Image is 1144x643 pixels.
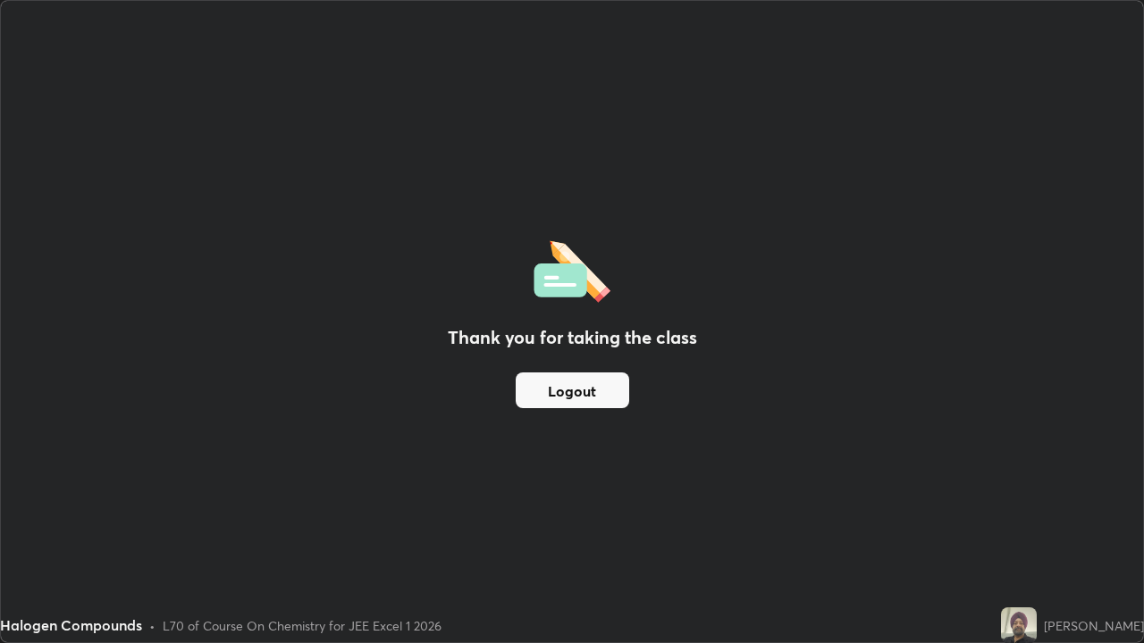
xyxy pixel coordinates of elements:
[534,235,610,303] img: offlineFeedback.1438e8b3.svg
[1001,607,1037,643] img: 72d0e18fcf004248aee1aa3eb7cfbff0.jpg
[516,372,629,408] button: Logout
[149,616,156,635] div: •
[448,324,697,351] h2: Thank you for taking the class
[1044,616,1144,635] div: [PERSON_NAME]
[163,616,442,635] div: L70 of Course On Chemistry for JEE Excel 1 2026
